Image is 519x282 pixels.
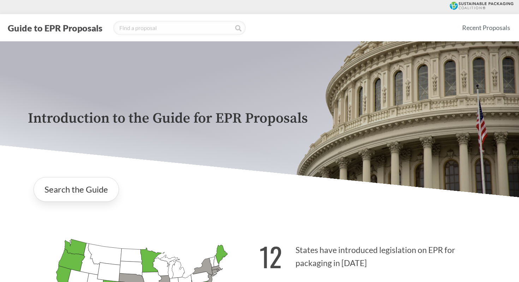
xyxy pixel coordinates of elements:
[28,111,491,127] p: Introduction to the Guide for EPR Proposals
[6,22,105,34] button: Guide to EPR Proposals
[259,237,282,276] strong: 12
[113,21,246,35] input: Find a proposal
[34,177,119,202] a: Search the Guide
[459,20,513,36] a: Recent Proposals
[259,233,491,276] p: States have introduced legislation on EPR for packaging in [DATE]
